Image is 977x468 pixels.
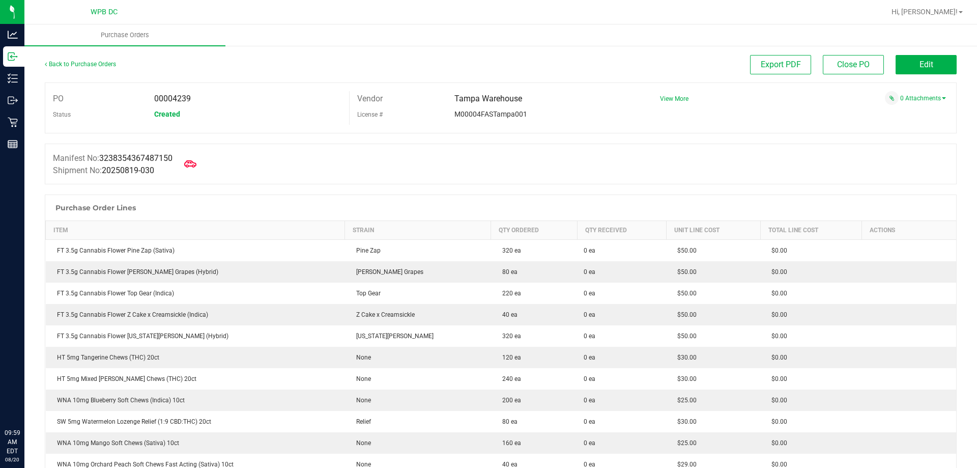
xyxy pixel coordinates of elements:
div: HT 5mg Tangerine Chews (THC) 20ct [52,353,339,362]
span: 0 ea [584,438,595,448]
a: View More [660,95,688,102]
a: Back to Purchase Orders [45,61,116,68]
span: $50.00 [672,290,697,297]
label: Status [53,107,71,122]
label: Manifest No: [53,152,173,164]
span: [PERSON_NAME] Grapes [351,268,423,276]
span: $50.00 [672,268,697,276]
span: $0.00 [766,375,787,382]
span: Pine Zap [351,247,381,254]
div: WNA 10mg Blueberry Soft Chews (Indica) 10ct [52,396,339,405]
span: 200 ea [497,397,521,404]
span: 3238354367487150 [99,153,173,163]
th: Unit Line Cost [666,221,760,240]
span: $25.00 [672,397,697,404]
span: $50.00 [672,311,697,318]
inline-svg: Analytics [8,30,18,40]
span: None [351,375,371,382]
span: 0 ea [584,417,595,426]
span: 0 ea [584,246,595,255]
span: 0 ea [584,353,595,362]
span: 0 ea [584,374,595,383]
span: Purchase Orders [87,31,163,40]
label: Vendor [357,91,383,106]
span: 0 ea [584,332,595,341]
span: $30.00 [672,375,697,382]
span: 0 ea [584,267,595,277]
span: 40 ea [497,461,518,468]
span: 0 ea [584,289,595,298]
span: $50.00 [672,333,697,340]
label: License # [357,107,383,122]
span: $0.00 [766,333,787,340]
span: 320 ea [497,247,521,254]
span: 320 ea [497,333,521,340]
span: $0.00 [766,354,787,361]
div: SW 5mg Watermelon Lozenge Relief (1:9 CBD:THC) 20ct [52,417,339,426]
span: $25.00 [672,439,697,447]
span: $0.00 [766,290,787,297]
span: $0.00 [766,397,787,404]
inline-svg: Retail [8,117,18,127]
button: Edit [896,55,957,74]
span: 120 ea [497,354,521,361]
label: Shipment No: [53,164,154,177]
inline-svg: Inbound [8,51,18,62]
span: Attach a document [885,91,899,105]
span: Mark as Arrived [180,154,200,174]
div: FT 3.5g Cannabis Flower Pine Zap (Sativa) [52,246,339,255]
div: FT 3.5g Cannabis Flower Top Gear (Indica) [52,289,339,298]
span: Relief [351,418,371,425]
span: $0.00 [766,418,787,425]
th: Qty Received [578,221,666,240]
span: 80 ea [497,268,518,276]
inline-svg: Inventory [8,73,18,84]
span: 0 ea [584,310,595,319]
span: 240 ea [497,375,521,382]
span: Top Gear [351,290,381,297]
th: Total Line Cost [760,221,861,240]
th: Strain [345,221,491,240]
label: PO [53,91,64,106]
span: Created [154,110,180,118]
a: 0 Attachments [900,95,946,102]
div: FT 3.5g Cannabis Flower Z Cake x Creamsickle (Indica) [52,310,339,319]
span: $0.00 [766,461,787,468]
span: Hi, [PERSON_NAME]! [892,8,958,16]
span: Z Cake x Creamsickle [351,311,415,318]
span: $0.00 [766,247,787,254]
span: [US_STATE][PERSON_NAME] [351,333,434,340]
inline-svg: Reports [8,139,18,149]
span: $0.00 [766,439,787,447]
span: $0.00 [766,268,787,276]
span: $0.00 [766,311,787,318]
span: 00004239 [154,94,191,103]
span: 80 ea [497,418,518,425]
a: Purchase Orders [24,24,225,46]
th: Qty Ordered [491,221,578,240]
span: $30.00 [672,354,697,361]
span: $50.00 [672,247,697,254]
span: 0 ea [584,396,595,405]
span: WPB DC [91,8,118,16]
div: HT 5mg Mixed [PERSON_NAME] Chews (THC) 20ct [52,374,339,383]
span: 20250819-030 [102,166,154,175]
div: WNA 10mg Mango Soft Chews (Sativa) 10ct [52,438,339,448]
iframe: Resource center [10,387,41,417]
span: Export PDF [761,60,801,69]
span: Close PO [837,60,870,69]
span: Edit [919,60,933,69]
span: $29.00 [672,461,697,468]
th: Actions [862,221,956,240]
th: Item [46,221,345,240]
span: 220 ea [497,290,521,297]
span: None [351,354,371,361]
div: FT 3.5g Cannabis Flower [US_STATE][PERSON_NAME] (Hybrid) [52,332,339,341]
span: 160 ea [497,439,521,447]
button: Export PDF [750,55,811,74]
span: $30.00 [672,418,697,425]
inline-svg: Outbound [8,95,18,105]
p: 09:59 AM EDT [5,428,20,456]
div: FT 3.5g Cannabis Flower [PERSON_NAME] Grapes (Hybrid) [52,267,339,277]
